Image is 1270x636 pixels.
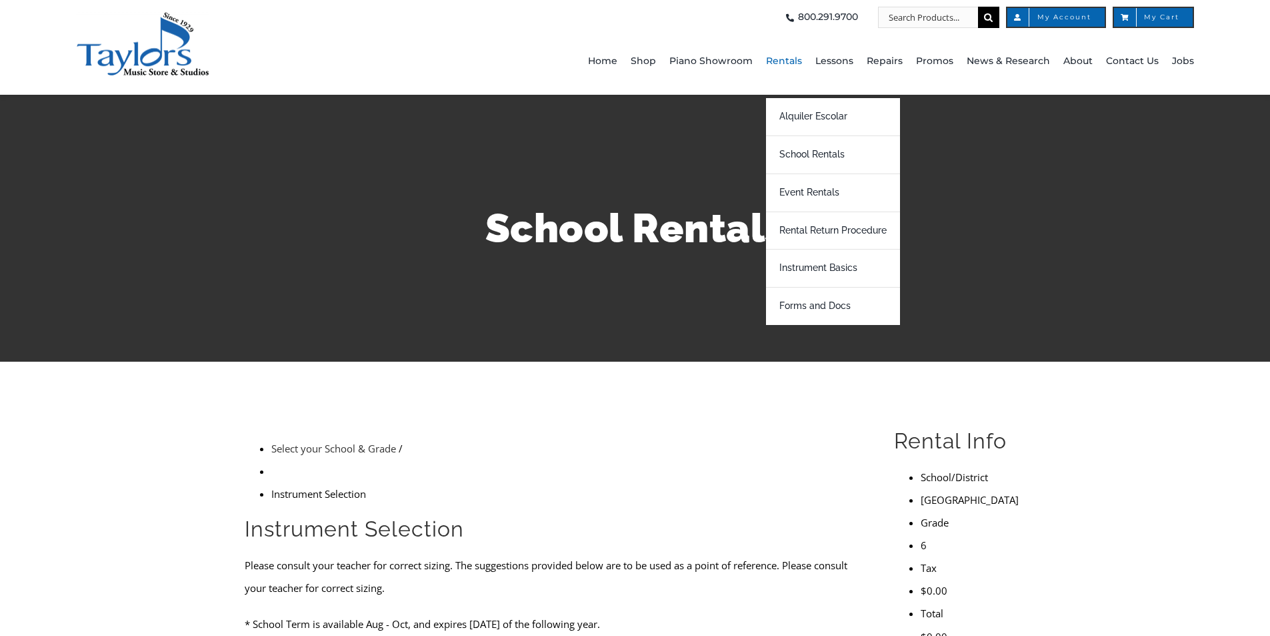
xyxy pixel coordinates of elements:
h2: Instrument Selection [245,515,863,543]
li: Grade [921,511,1025,534]
li: Tax [921,557,1025,579]
span: Repairs [867,51,903,72]
p: Please consult your teacher for correct sizing. The suggestions provided below are to be used as ... [245,554,863,599]
a: Repairs [867,28,903,95]
h1: School Rentals [245,200,1025,256]
span: Contact Us [1106,51,1159,72]
a: 800.291.9700 [782,7,858,28]
a: Contact Us [1106,28,1159,95]
p: * School Term is available Aug - Oct, and expires [DATE] of the following year. [245,613,863,635]
span: Jobs [1172,51,1194,72]
a: taylors-music-store-west-chester [76,10,209,23]
span: 800.291.9700 [798,7,858,28]
a: Shop [631,28,656,95]
a: Home [588,28,617,95]
a: Forms and Docs [766,288,900,325]
a: News & Research [967,28,1050,95]
span: News & Research [967,51,1050,72]
span: Event Rentals [779,182,839,204]
a: School Rentals [766,136,900,174]
span: Shop [631,51,656,72]
li: Instrument Selection [271,483,863,505]
li: 6 [921,534,1025,557]
span: / [399,442,403,455]
input: Search [978,7,999,28]
a: Select your School & Grade [271,442,396,455]
a: My Account [1006,7,1106,28]
a: Event Rentals [766,174,900,212]
span: Piano Showroom [669,51,753,72]
span: School Rentals [779,144,845,166]
a: Lessons [815,28,853,95]
span: My Account [1021,14,1091,21]
a: About [1063,28,1093,95]
li: [GEOGRAPHIC_DATA] [921,489,1025,511]
span: Instrument Basics [779,258,857,279]
span: My Cart [1127,14,1179,21]
span: Rental Return Procedure [779,220,887,242]
a: Rentals [766,28,802,95]
a: Instrument Basics [766,250,900,287]
a: Rental Return Procedure [766,212,900,250]
a: Piano Showroom [669,28,753,95]
span: About [1063,51,1093,72]
a: Jobs [1172,28,1194,95]
span: Promos [916,51,953,72]
input: Search Products... [878,7,978,28]
h2: Rental Info [894,427,1025,455]
span: Forms and Docs [779,296,851,317]
li: Total [921,602,1025,625]
a: Alquiler Escolar [766,98,900,135]
li: School/District [921,466,1025,489]
span: Rentals [766,51,802,72]
span: Alquiler Escolar [779,106,847,127]
li: $0.00 [921,579,1025,602]
nav: Main Menu [367,28,1194,95]
a: My Cart [1113,7,1194,28]
a: Promos [916,28,953,95]
span: Home [588,51,617,72]
nav: Top Right [367,7,1194,28]
span: Lessons [815,51,853,72]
